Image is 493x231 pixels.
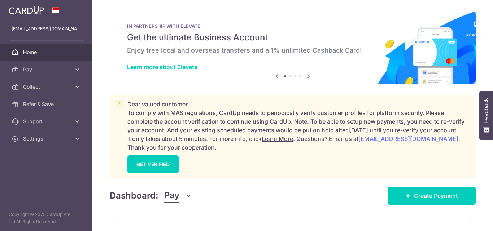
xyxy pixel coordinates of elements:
a: GET VERIFIED [127,155,179,173]
span: Refer & Save [23,101,71,108]
span: Collect [23,83,71,90]
span: Support [23,118,71,125]
span: Pay [23,66,71,73]
img: CardUp [9,6,44,14]
span: Create Payment [414,191,458,200]
img: Renovation banner [110,12,476,84]
a: [EMAIL_ADDRESS][DOMAIN_NAME] [358,135,458,142]
h6: Enjoy free local and overseas transfers and a 1% unlimited Cashback Card! [127,46,458,55]
span: Home [23,49,71,56]
a: Create Payment [388,187,476,205]
span: Pay [164,189,179,203]
p: Dear valued customer, To comply with MAS regulations, CardUp needs to periodically verify custome... [127,100,470,152]
a: Learn More [262,135,293,142]
button: Feedback - Show survey [479,91,493,140]
span: Settings [23,135,71,142]
h4: Dashboard: [110,189,158,202]
h5: Get the ultimate Business Account [127,32,458,43]
button: Pay [164,189,192,203]
p: [EMAIL_ADDRESS][DOMAIN_NAME] [12,25,81,32]
span: Feedback [483,98,489,123]
p: IN PARTNERSHIP WITH ELEVATE [127,23,458,29]
a: Learn more about Elevate [127,63,197,71]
